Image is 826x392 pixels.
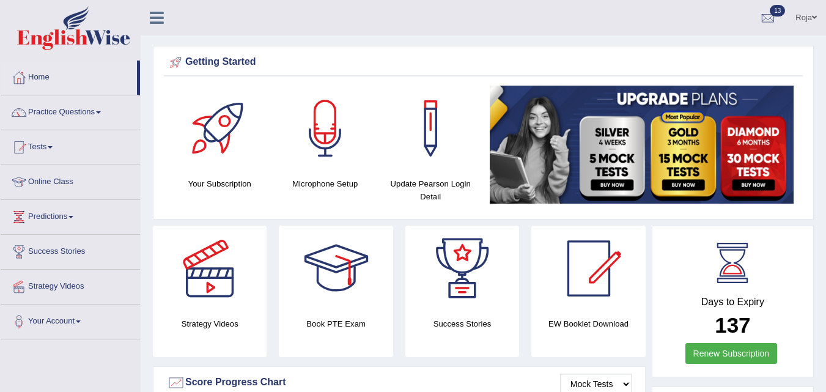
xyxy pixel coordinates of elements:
div: Getting Started [167,53,800,72]
span: 13 [770,5,785,17]
a: Success Stories [1,235,140,265]
h4: Success Stories [405,317,519,330]
a: Home [1,61,137,91]
a: Online Class [1,165,140,196]
h4: Book PTE Exam [279,317,393,330]
h4: Microphone Setup [279,177,372,190]
b: 137 [715,313,750,337]
h4: Your Subscription [173,177,267,190]
a: Tests [1,130,140,161]
a: Practice Questions [1,95,140,126]
h4: Days to Expiry [666,297,800,308]
a: Predictions [1,200,140,231]
h4: EW Booklet Download [531,317,645,330]
a: Your Account [1,305,140,335]
a: Renew Subscription [685,343,778,364]
div: Score Progress Chart [167,374,632,392]
h4: Strategy Videos [153,317,267,330]
a: Strategy Videos [1,270,140,300]
img: small5.jpg [490,86,794,204]
h4: Update Pearson Login Detail [384,177,478,203]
